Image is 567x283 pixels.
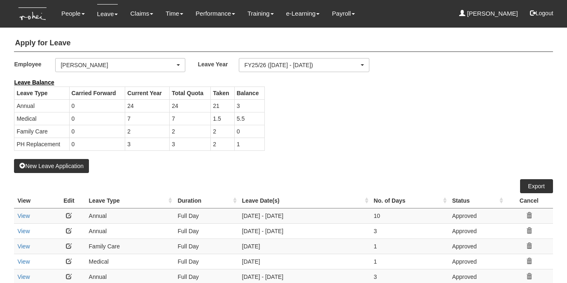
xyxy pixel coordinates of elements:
th: Carried Forward [69,87,125,99]
th: Leave Type [14,87,69,99]
a: Leave [97,4,118,23]
th: Duration : activate to sort column ascending [174,193,238,208]
td: 7 [170,112,211,125]
td: 10 [371,208,449,223]
a: View [17,258,30,265]
div: FY25/26 ([DATE] - [DATE]) [244,61,359,69]
td: Annual [86,208,175,223]
td: 2 [125,125,170,138]
td: Full Day [174,239,238,254]
th: Balance [234,87,265,99]
h4: Apply for Leave [14,35,553,52]
td: Approved [449,223,505,239]
th: Total Quota [170,87,211,99]
td: 24 [170,99,211,112]
a: e-Learning [286,4,320,23]
label: Employee [14,58,55,70]
th: View [14,193,52,208]
td: Approved [449,208,505,223]
td: 0 [69,138,125,150]
td: Family Care [14,125,69,138]
td: [DATE] - [DATE] [239,223,371,239]
th: Leave Date(s) : activate to sort column ascending [239,193,371,208]
td: 1 [371,239,449,254]
th: No. of Days : activate to sort column ascending [371,193,449,208]
td: 0 [69,99,125,112]
iframe: chat widget [532,250,559,275]
th: Cancel [505,193,553,208]
td: Medical [14,112,69,125]
td: 21 [211,99,234,112]
td: 1.5 [211,112,234,125]
td: 2 [170,125,211,138]
button: New Leave Application [14,159,89,173]
td: 3 [125,138,170,150]
b: Leave Balance [14,79,54,86]
td: [DATE] - [DATE] [239,208,371,223]
button: Logout [524,3,559,23]
th: Edit [52,193,85,208]
th: Taken [211,87,234,99]
td: 0 [69,112,125,125]
td: 3 [234,99,265,112]
a: [PERSON_NAME] [459,4,518,23]
td: 0 [234,125,265,138]
td: 0 [69,125,125,138]
td: Approved [449,254,505,269]
td: PH Replacement [14,138,69,150]
td: 5.5 [234,112,265,125]
a: View [17,274,30,280]
div: [PERSON_NAME] [61,61,175,69]
a: Time [166,4,183,23]
td: Annual [86,223,175,239]
td: Annual [14,99,69,112]
a: View [17,243,30,250]
label: Leave Year [198,58,239,70]
td: Full Day [174,254,238,269]
td: 2 [211,125,234,138]
a: Export [520,179,553,193]
td: Family Care [86,239,175,254]
th: Status : activate to sort column ascending [449,193,505,208]
a: Training [247,4,274,23]
td: 7 [125,112,170,125]
td: 3 [170,138,211,150]
td: [DATE] [239,239,371,254]
td: Full Day [174,208,238,223]
td: [DATE] [239,254,371,269]
a: View [17,213,30,219]
td: 1 [371,254,449,269]
th: Current Year [125,87,170,99]
a: View [17,228,30,234]
td: 24 [125,99,170,112]
th: Leave Type : activate to sort column ascending [86,193,175,208]
a: Performance [196,4,235,23]
button: FY25/26 ([DATE] - [DATE]) [239,58,369,72]
td: Approved [449,239,505,254]
td: Medical [86,254,175,269]
a: People [61,4,85,23]
a: Payroll [332,4,355,23]
td: 3 [371,223,449,239]
button: [PERSON_NAME] [55,58,185,72]
td: 2 [211,138,234,150]
a: Claims [130,4,153,23]
td: Full Day [174,223,238,239]
td: 1 [234,138,265,150]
